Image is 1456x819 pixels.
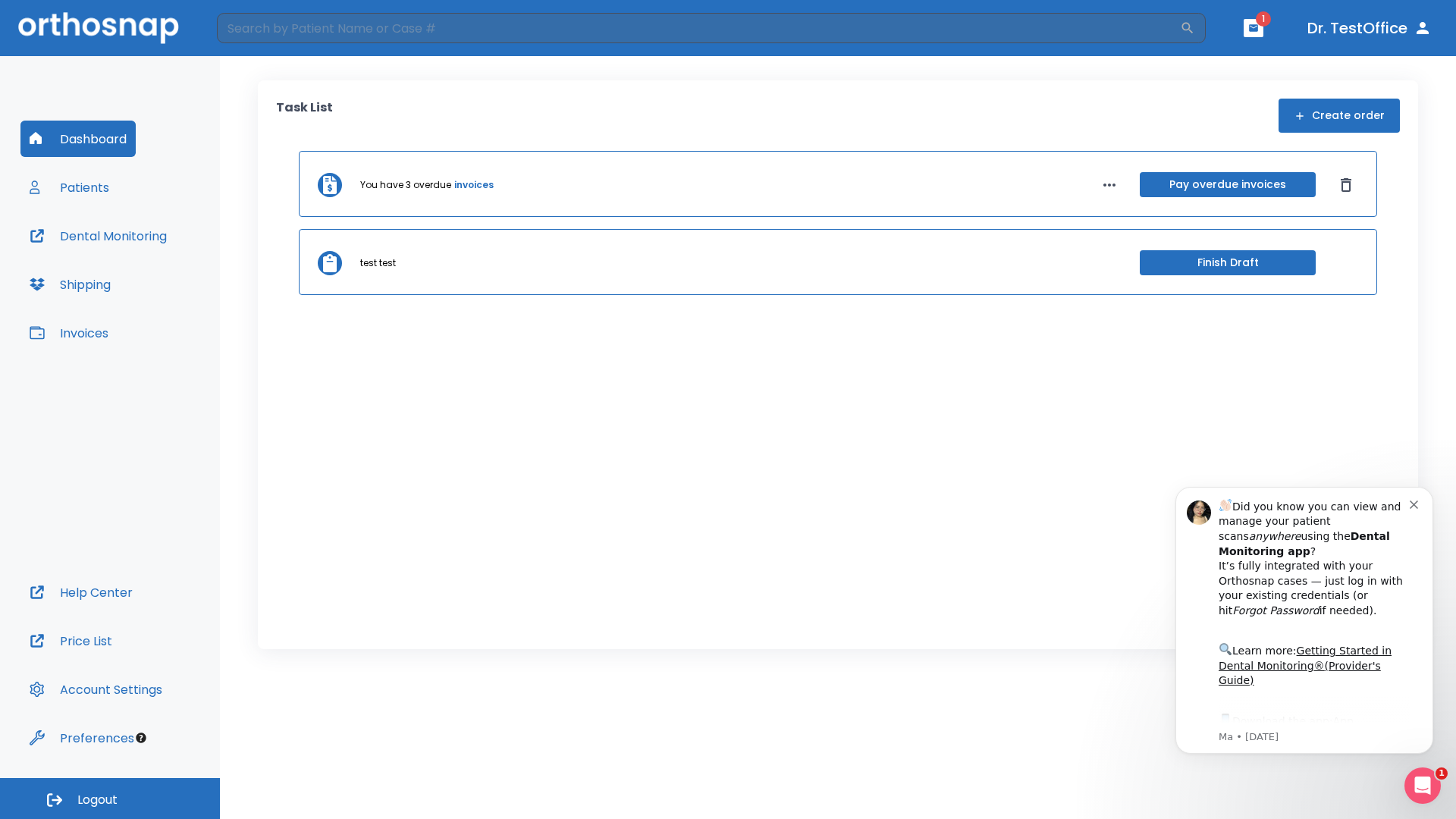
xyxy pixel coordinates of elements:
[360,256,396,270] p: test test
[20,623,121,659] button: Price List
[20,671,171,708] button: Account Settings
[20,720,143,756] button: Preferences
[66,247,257,325] div: Download the app: | ​ Let us know if you need help getting started!
[360,178,451,192] p: You have 3 overdue
[20,574,142,610] button: Help Center
[1436,767,1448,780] span: 1
[1404,767,1441,804] iframe: Intercom live chat
[77,792,118,808] span: Logout
[276,99,333,133] p: Task List
[20,169,118,206] button: Patients
[18,12,179,43] img: Orthosnap
[66,266,257,280] p: Message from Ma, sent 2w ago
[1334,173,1358,197] button: Dismiss
[134,731,148,745] div: Tooltip anchor
[20,121,136,157] button: Dashboard
[20,315,118,351] button: Invoices
[1140,172,1316,197] button: Pay overdue invoices
[20,218,176,254] button: Dental Monitoring
[20,266,120,303] button: Shipping
[1153,464,1456,778] iframe: Intercom notifications message
[1301,14,1438,42] button: Dr. TestOffice
[1140,250,1316,275] button: Finish Draft
[1256,11,1271,27] span: 1
[1279,99,1400,133] button: Create order
[217,13,1180,43] input: Search by Patient Name or Case #
[66,251,201,278] a: App Store
[257,33,269,45] button: Dismiss notification
[454,178,494,192] a: invoices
